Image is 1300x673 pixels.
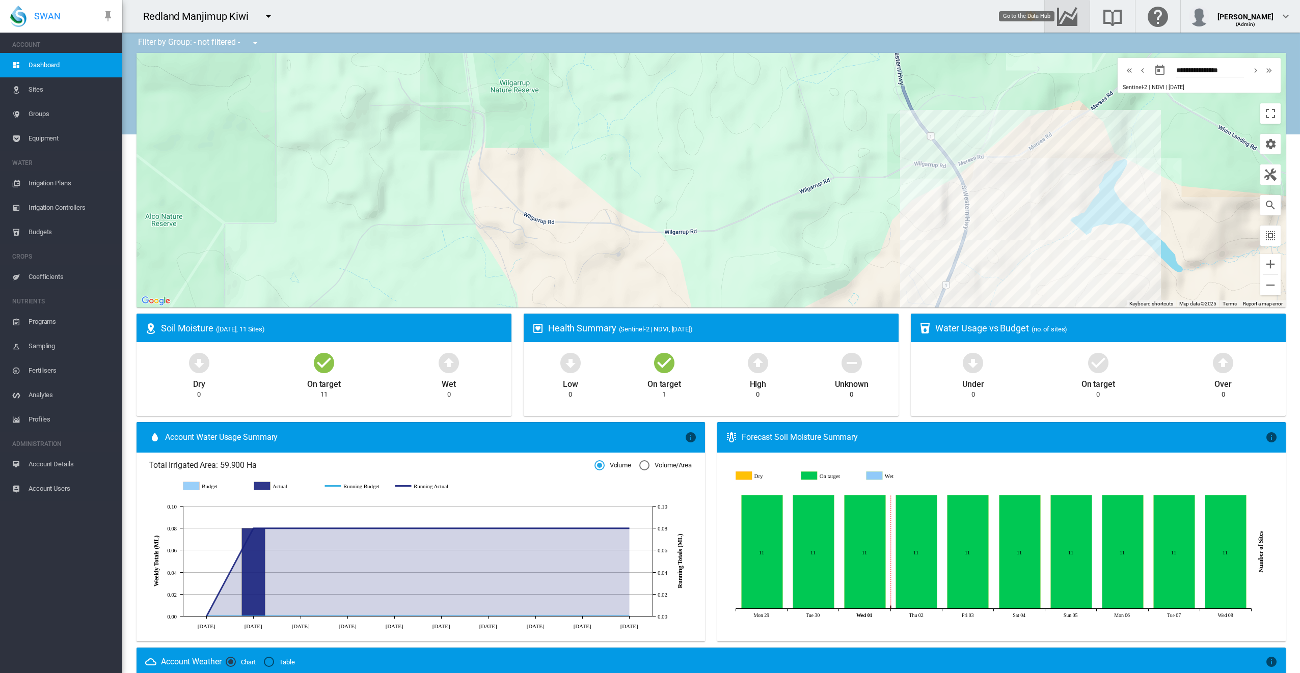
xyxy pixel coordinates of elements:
[245,33,265,53] button: icon-menu-down
[1100,10,1125,22] md-icon: Search the knowledge base
[198,623,215,629] tspan: [DATE]
[627,526,631,530] circle: Running Actual Oct 1 0.08
[806,612,820,618] tspan: Tue 30
[742,495,783,609] g: On target Sep 29, 2025 11
[486,614,490,618] circle: Running Budget Sep 10 0
[439,614,443,618] circle: Running Budget Sep 3 0
[580,526,584,530] circle: Running Actual Sep 24 0.08
[149,460,594,471] span: Total Irrigated Area: 59.900 Ha
[1146,10,1170,22] md-icon: Click here for help
[756,390,760,399] div: 0
[12,293,114,310] span: NUTRIENTS
[102,10,114,22] md-icon: icon-pin
[1096,390,1100,399] div: 0
[619,325,693,333] span: (Sentinel-2 | NDVI, [DATE])
[1166,84,1184,91] span: | [DATE]
[1250,64,1261,76] md-icon: icon-chevron-right
[1051,495,1092,609] g: On target Oct 05, 2025 11
[1102,495,1144,609] g: On target Oct 06, 2025 11
[961,350,985,375] md-icon: icon-arrow-down-bold-circle
[29,452,114,476] span: Account Details
[130,33,268,53] div: Filter by Group: - not filtered -
[12,155,114,171] span: WATER
[29,476,114,501] span: Account Users
[12,37,114,53] span: ACCOUNT
[226,657,256,667] md-radio-button: Chart
[442,375,456,390] div: Wet
[685,431,697,443] md-icon: icon-information
[676,534,684,588] tspan: Running Totals (ML)
[1154,495,1195,609] g: On target Oct 07, 2025 11
[1124,64,1135,76] md-icon: icon-chevron-double-left
[1260,254,1281,274] button: Zoom in
[143,9,258,23] div: Redland Manjimup Kiwi
[568,390,572,399] div: 0
[896,495,937,609] g: On target Oct 02, 2025 11
[29,220,114,244] span: Budgets
[1265,431,1278,443] md-icon: icon-information
[320,390,328,399] div: 11
[339,623,357,629] tspan: [DATE]
[533,526,537,530] circle: Running Actual Sep 17 0.08
[1222,390,1225,399] div: 0
[395,482,456,491] g: Running Actual
[439,526,443,530] circle: Running Actual Sep 3 0.08
[1021,6,1041,26] button: icon-bell-ring
[856,612,872,618] tspan: Wed 01
[299,526,303,530] circle: Running Actual Aug 13 0.08
[533,614,537,618] circle: Running Budget Sep 17 0
[161,656,222,667] div: Account Weather
[345,614,349,618] circle: Running Budget Aug 20 0
[868,471,926,481] g: Wet
[183,482,244,491] g: Budget
[29,265,114,289] span: Coefficients
[29,53,114,77] span: Dashboard
[242,528,265,616] g: Actual Aug 6 0.08
[29,310,114,334] span: Programs
[594,461,631,470] md-radio-button: Volume
[935,322,1278,334] div: Water Usage vs Budget
[216,325,265,333] span: ([DATE], 11 Sites)
[1137,64,1148,76] md-icon: icon-chevron-left
[29,102,114,126] span: Groups
[10,6,26,27] img: SWAN-Landscape-Logo-Colour-drop.png
[258,6,279,26] button: icon-menu-down
[145,322,157,334] md-icon: icon-map-marker-radius
[999,11,1054,21] md-tooltip: Go to the Data Hub
[919,322,931,334] md-icon: icon-cup-water
[262,10,275,22] md-icon: icon-menu-down
[1262,64,1276,76] button: icon-chevron-double-right
[1260,275,1281,295] button: Zoom out
[254,482,315,491] g: Actual
[1081,375,1115,390] div: On target
[167,592,177,598] tspan: 0.02
[153,536,160,586] tspan: Weekly Totals (ML)
[1223,301,1237,306] a: Terms
[1264,138,1277,150] md-icon: icon-cog
[392,614,396,618] circle: Running Budget Aug 27 0
[1136,64,1149,76] button: icon-chevron-left
[34,10,61,22] span: SWAN
[845,495,886,609] g: On target Oct 01, 2025 11
[251,526,255,530] circle: Running Actual Aug 6 0.08
[563,375,578,390] div: Low
[479,623,497,629] tspan: [DATE]
[1025,10,1037,22] md-icon: icon-bell-ring
[29,358,114,383] span: Fertilisers
[962,612,974,618] tspan: Fri 03
[627,614,631,618] circle: Running Budget Oct 1 0
[167,570,177,576] tspan: 0.04
[947,495,989,609] g: On target Oct 03, 2025 11
[1064,612,1078,618] tspan: Sun 05
[1260,226,1281,246] button: icon-select-all
[447,390,451,399] div: 0
[149,431,161,443] md-icon: icon-water
[432,623,450,629] tspan: [DATE]
[1214,375,1232,390] div: Over
[736,471,794,481] g: Dry
[746,350,770,375] md-icon: icon-arrow-up-bold-circle
[29,383,114,407] span: Analytes
[292,623,310,629] tspan: [DATE]
[1055,10,1079,22] md-icon: Go to the Data Hub
[249,37,261,49] md-icon: icon-menu-down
